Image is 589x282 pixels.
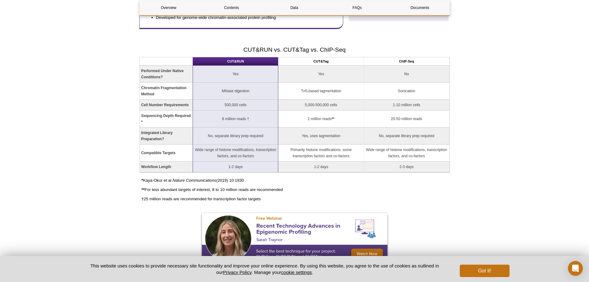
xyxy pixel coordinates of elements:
a: FAQs [328,0,386,15]
button: Got it! [460,265,509,277]
td: 1-10 million cells [364,100,449,111]
h2: CUT&RUN vs. CUT&Tag vs. ChIP-Seq [139,46,450,54]
p: Kaya-Okur et al. (2019) 10:1930 [142,177,450,184]
strong: † [142,197,144,201]
strong: Cell Number Requirements [141,103,189,107]
td: Wide range of histone modifications, transcription factors, and co-factors [364,145,449,162]
td: MNase digestion [193,83,278,100]
strong: Compatible Targets [141,151,176,155]
div: Open Intercom Messenger [568,261,583,276]
td: Tn5-based tagmentation [278,83,364,100]
li: Developed for genome-wide chromatin-associated protein profiling [156,15,331,21]
a: Free Webinar Comparing ChIP, CUT&Tag and CUT&RUN [202,213,387,266]
a: Data [265,0,323,15]
th: CUT&RUN [193,57,278,66]
p: For less abundant targets of interest, 8 to 10 million reads are recommended [142,187,450,193]
td: Yes [278,66,364,83]
td: 2-3 days [364,162,449,172]
td: Yes [193,66,278,83]
td: No, separate library prep required [364,128,449,145]
strong: Performed Under Native Conditions? [141,69,184,79]
strong: Integrated Library Preparation? [141,131,173,141]
em: Nature Communications [173,178,216,183]
a: Overview [140,0,198,15]
td: 1-2 days [193,162,278,172]
td: No [364,66,449,83]
td: Yes, uses tagmentation [278,128,364,145]
a: Privacy Policy [223,270,251,275]
img: Free Webinar [202,213,387,264]
td: 500,000 cells [193,100,278,111]
td: 8 million reads † [193,111,278,128]
td: Wide range of histone modifications, transcription factors, and co-factors [193,145,278,162]
td: Sonication [364,83,449,100]
button: cookie settings [281,270,312,275]
td: 5,000-500,000 cells [278,100,364,111]
td: Primarily histone modifications, some transcription factors and co-factors [278,145,364,162]
strong: Sequencing Depth Required * [141,114,191,124]
p: This website uses cookies to provide necessary site functionality and improve your online experie... [80,262,450,275]
td: 1-2 days [278,162,364,172]
td: 20-50 million reads [364,111,449,128]
p: 25 million reads are recommended for transcription factor targets [142,196,450,202]
td: 2 million reads [278,111,364,128]
a: Contents [203,0,261,15]
strong: Workflow Length [141,165,171,169]
td: No, separate library prep required [193,128,278,145]
th: CUT&Tag [278,57,364,66]
a: Documents [391,0,449,15]
th: ChIP-Seq [364,57,449,66]
strong: Chromatin Fragmentation Method [141,86,187,96]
